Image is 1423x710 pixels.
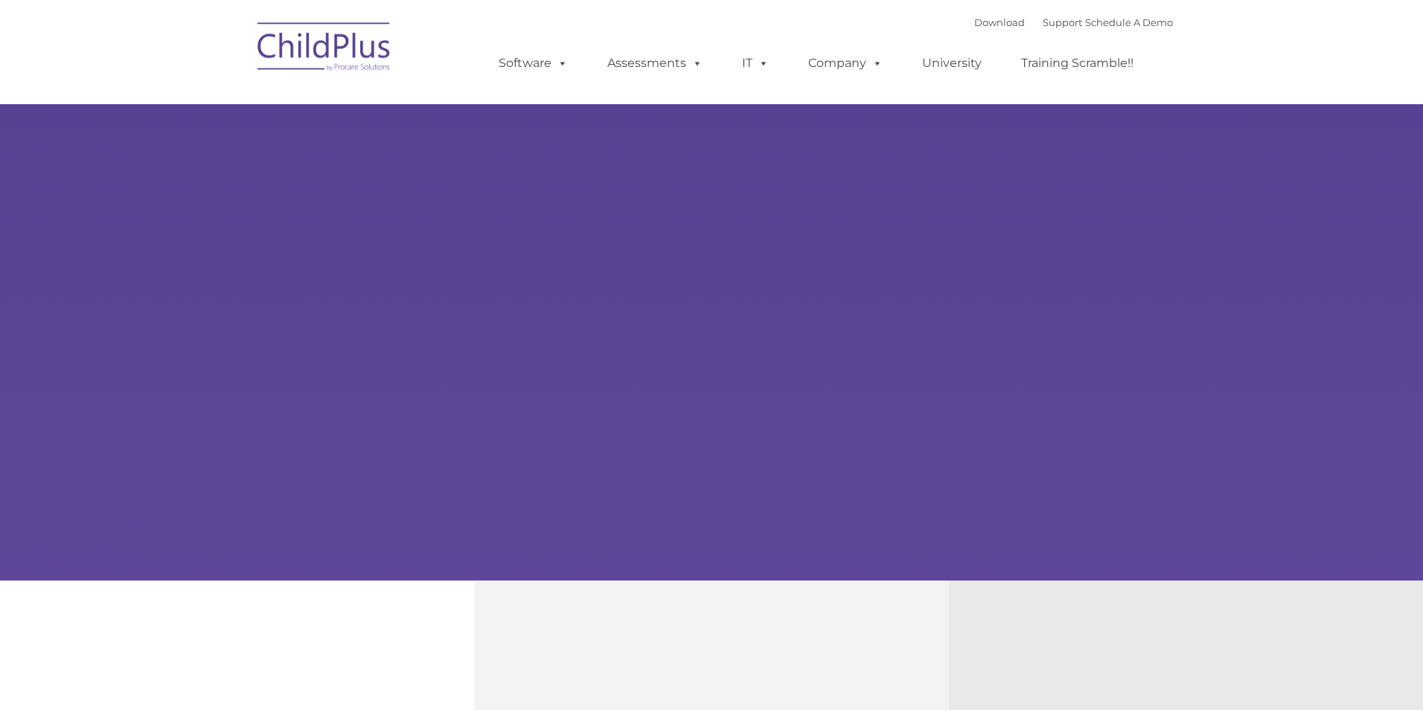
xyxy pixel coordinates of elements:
a: Assessments [592,48,717,78]
a: IT [727,48,784,78]
a: University [907,48,997,78]
a: Support [1043,16,1082,28]
img: ChildPlus by Procare Solutions [250,12,399,86]
a: Schedule A Demo [1085,16,1173,28]
a: Training Scramble!! [1006,48,1148,78]
a: Download [974,16,1025,28]
font: | [974,16,1173,28]
a: Software [484,48,583,78]
a: Company [793,48,898,78]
